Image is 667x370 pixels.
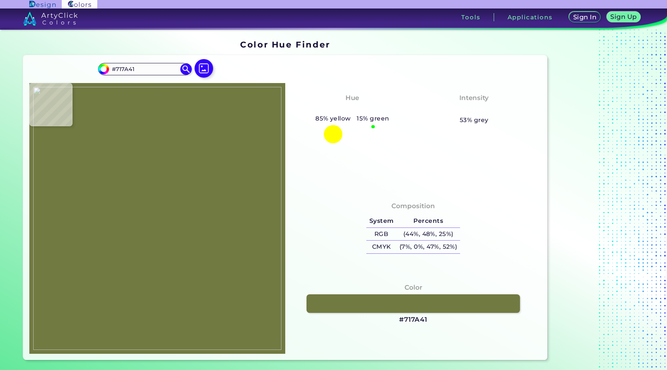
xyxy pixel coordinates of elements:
[195,59,213,78] img: icon picture
[109,64,181,74] input: type color..
[461,14,480,20] h3: Tools
[574,14,596,20] h5: Sign In
[399,315,427,324] h3: #717A41
[508,14,553,20] h3: Applications
[405,282,422,293] h4: Color
[366,228,396,241] h5: RGB
[571,12,599,22] a: Sign In
[396,241,460,253] h5: (7%, 0%, 47%, 52%)
[33,87,281,350] img: 644f419d-9e9d-43c1-9f47-c030e166a4ab
[312,114,354,124] h5: 85% yellow
[460,115,489,125] h5: 53% grey
[459,92,489,104] h4: Intensity
[391,200,435,212] h4: Composition
[366,241,396,253] h5: CMYK
[29,1,55,8] img: ArtyClick Design logo
[396,228,460,241] h5: (44%, 48%, 25%)
[23,12,78,25] img: logo_artyclick_colors_white.svg
[366,215,396,227] h5: System
[460,105,489,114] h3: Pastel
[345,92,359,104] h4: Hue
[320,105,385,114] h3: Greenish Yellow
[240,39,330,50] h1: Color Hue Finder
[608,12,639,22] a: Sign Up
[612,14,636,20] h5: Sign Up
[396,215,460,227] h5: Percents
[180,63,192,75] img: icon search
[354,114,393,124] h5: 15% green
